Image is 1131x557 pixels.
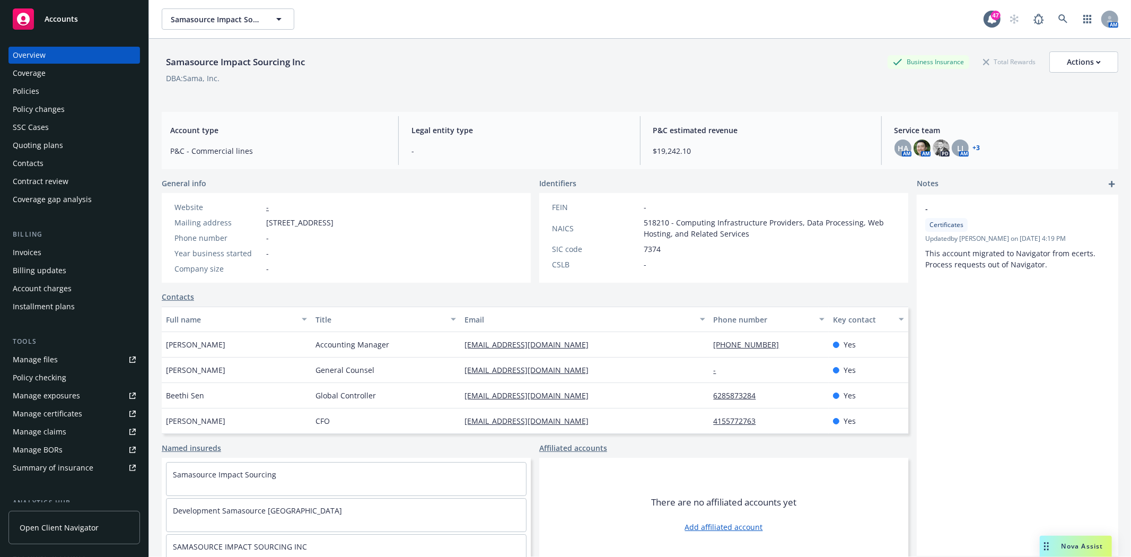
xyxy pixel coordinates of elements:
a: Policy checking [8,369,140,386]
span: P&C estimated revenue [653,125,869,136]
a: Report a Bug [1028,8,1049,30]
button: Phone number [709,307,829,332]
span: - [644,259,646,270]
span: Yes [844,364,856,376]
span: Updated by [PERSON_NAME] on [DATE] 4:19 PM [925,234,1110,243]
span: Open Client Navigator [20,522,99,533]
div: Phone number [714,314,813,325]
a: Coverage [8,65,140,82]
a: +3 [973,145,980,151]
a: [PHONE_NUMBER] [714,340,788,350]
button: Nova Assist [1040,536,1112,557]
div: Mailing address [174,217,262,228]
a: Invoices [8,244,140,261]
button: Title [311,307,461,332]
div: Coverage gap analysis [13,191,92,208]
a: Billing updates [8,262,140,279]
span: Global Controller [315,390,376,401]
span: Notes [917,178,939,190]
div: Summary of insurance [13,459,93,476]
button: Full name [162,307,311,332]
div: Manage certificates [13,405,82,422]
a: Start snowing [1004,8,1025,30]
span: - [266,232,269,243]
a: Named insureds [162,442,221,454]
div: DBA: Sama, Inc. [166,73,220,84]
span: - [925,203,1082,214]
div: Account charges [13,280,72,297]
span: Identifiers [539,178,576,189]
div: Contacts [13,155,43,172]
div: Samasource Impact Sourcing Inc [162,55,309,69]
div: Analytics hub [8,498,140,508]
a: Contract review [8,173,140,190]
a: SSC Cases [8,119,140,136]
div: Invoices [13,244,41,261]
div: Coverage [13,65,46,82]
div: Overview [13,47,46,64]
a: Manage BORs [8,441,140,458]
span: P&C - Commercial lines [170,145,385,156]
a: Policies [8,83,140,100]
a: Search [1053,8,1074,30]
div: Title [315,314,445,325]
a: Overview [8,47,140,64]
span: Nova Assist [1062,542,1103,551]
span: [PERSON_NAME] [166,415,225,427]
span: Yes [844,415,856,427]
a: - [266,202,269,212]
span: Yes [844,390,856,401]
span: HA [898,143,908,154]
div: Policy changes [13,101,65,118]
a: Policy changes [8,101,140,118]
div: Quoting plans [13,137,63,154]
a: 4155772763 [714,416,765,426]
span: [STREET_ADDRESS] [266,217,334,228]
div: Total Rewards [978,55,1041,68]
span: Service team [895,125,1110,136]
span: - [411,145,627,156]
div: SIC code [552,243,639,255]
span: Beethi Sen [166,390,204,401]
a: 6285873284 [714,390,765,401]
a: Contacts [162,291,194,302]
a: Manage exposures [8,387,140,404]
a: SAMASOURCE IMPACT SOURCING INC [173,542,307,552]
span: General info [162,178,206,189]
span: Certificates [930,220,963,230]
a: Account charges [8,280,140,297]
a: [EMAIL_ADDRESS][DOMAIN_NAME] [464,390,597,401]
div: Email [464,314,693,325]
a: Development Samasource [GEOGRAPHIC_DATA] [173,506,342,516]
div: Installment plans [13,298,75,315]
div: Billing [8,229,140,240]
div: Manage files [13,351,58,368]
div: Billing updates [13,262,66,279]
a: add [1106,178,1118,190]
span: - [266,248,269,259]
a: Summary of insurance [8,459,140,476]
span: Account type [170,125,385,136]
a: Manage files [8,351,140,368]
div: CSLB [552,259,639,270]
span: 518210 - Computing Infrastructure Providers, Data Processing, Web Hosting, and Related Services [644,217,896,239]
div: Website [174,202,262,213]
span: General Counsel [315,364,374,376]
button: Actions [1049,51,1118,73]
a: Affiliated accounts [539,442,607,454]
div: Key contact [833,314,892,325]
div: NAICS [552,223,639,234]
div: Actions [1067,52,1101,72]
a: Add affiliated account [685,521,763,533]
a: Switch app [1077,8,1098,30]
span: There are no affiliated accounts yet [651,496,796,509]
div: Manage exposures [13,387,80,404]
div: Phone number [174,232,262,243]
div: 47 [991,11,1001,20]
div: FEIN [552,202,639,213]
div: Company size [174,263,262,274]
img: photo [933,140,950,156]
span: LI [957,143,963,154]
span: - [266,263,269,274]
